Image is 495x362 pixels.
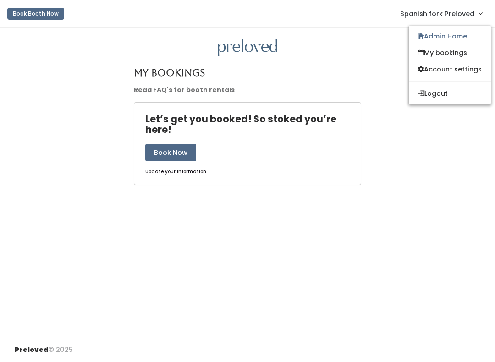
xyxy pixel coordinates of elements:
[145,144,196,161] button: Book Now
[134,85,235,94] a: Read FAQ's for booth rentals
[145,169,206,176] a: Update your information
[134,67,205,78] h4: My Bookings
[409,44,491,61] a: My bookings
[15,338,73,355] div: © 2025
[391,4,491,23] a: Spanish fork Preloved
[145,114,361,135] h4: Let’s get you booked! So stoked you’re here!
[15,345,49,354] span: Preloved
[7,8,64,20] button: Book Booth Now
[409,61,491,77] a: Account settings
[409,28,491,44] a: Admin Home
[145,168,206,175] u: Update your information
[218,39,277,57] img: preloved logo
[400,9,474,19] span: Spanish fork Preloved
[409,85,491,102] button: Logout
[7,4,64,24] a: Book Booth Now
